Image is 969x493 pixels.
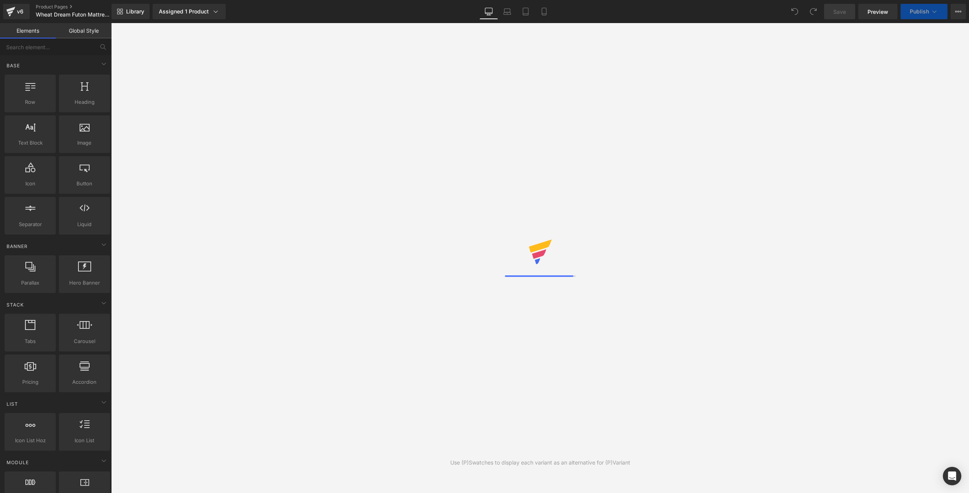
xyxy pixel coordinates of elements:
[833,8,846,16] span: Save
[61,436,108,445] span: Icon List
[112,4,150,19] a: New Library
[858,4,897,19] a: Preview
[61,98,108,106] span: Heading
[15,7,25,17] div: v6
[951,4,966,19] button: More
[61,378,108,386] span: Accordion
[6,62,21,69] span: Base
[61,220,108,228] span: Liquid
[7,98,53,106] span: Row
[7,139,53,147] span: Text Block
[7,180,53,188] span: Icon
[806,4,821,19] button: Redo
[901,4,947,19] button: Publish
[6,301,25,308] span: Stack
[6,400,19,408] span: List
[943,467,961,485] div: Open Intercom Messenger
[450,458,630,467] div: Use (P)Swatches to display each variant as an alternative for (P)Variant
[3,4,30,19] a: v6
[61,139,108,147] span: Image
[7,279,53,287] span: Parallax
[6,243,28,250] span: Banner
[61,180,108,188] span: Button
[61,279,108,287] span: Hero Banner
[7,378,53,386] span: Pricing
[126,8,144,15] span: Library
[910,8,929,15] span: Publish
[867,8,888,16] span: Preview
[787,4,803,19] button: Undo
[480,4,498,19] a: Desktop
[7,220,53,228] span: Separator
[498,4,516,19] a: Laptop
[516,4,535,19] a: Tablet
[159,8,220,15] div: Assigned 1 Product
[56,23,112,38] a: Global Style
[7,337,53,345] span: Tabs
[6,459,30,466] span: Module
[36,12,110,18] span: Wheat Dream Futon Mattress-[PERSON_NAME]
[36,4,124,10] a: Product Pages
[61,337,108,345] span: Carousel
[535,4,553,19] a: Mobile
[7,436,53,445] span: Icon List Hoz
